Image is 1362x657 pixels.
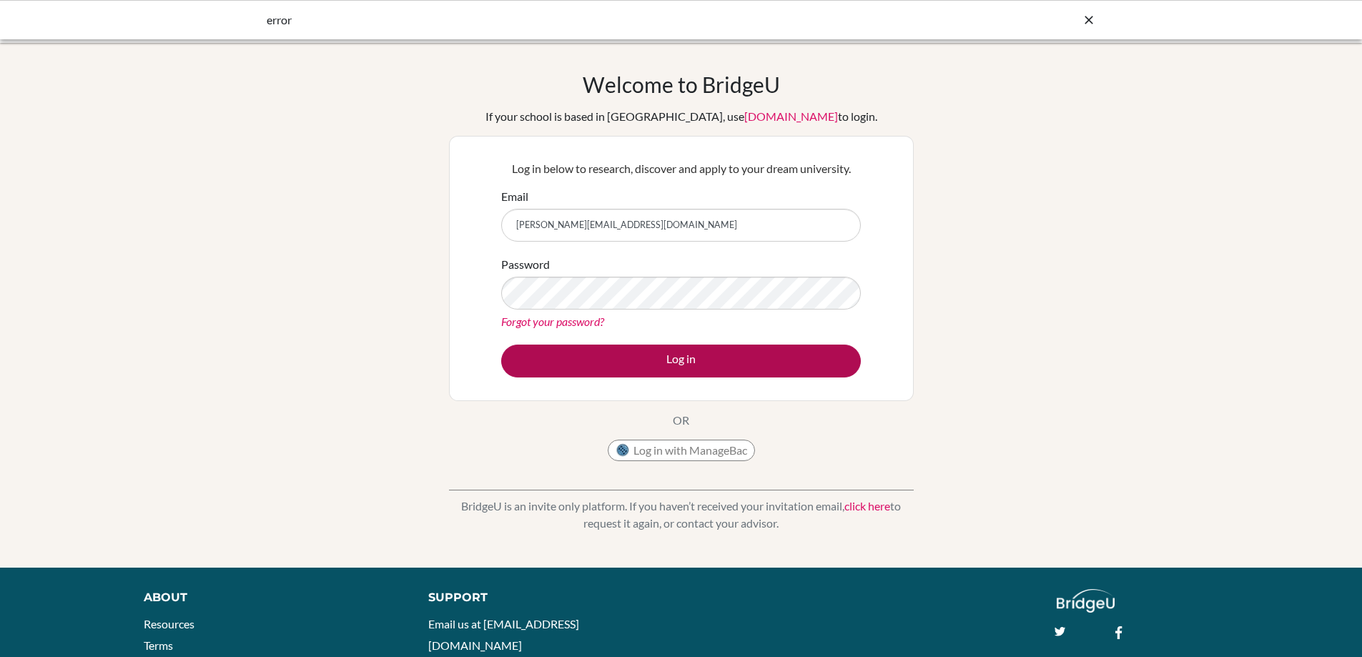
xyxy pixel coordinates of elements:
[744,109,838,123] a: [DOMAIN_NAME]
[428,589,664,606] div: Support
[608,440,755,461] button: Log in with ManageBac
[428,617,579,652] a: Email us at [EMAIL_ADDRESS][DOMAIN_NAME]
[485,108,877,125] div: If your school is based in [GEOGRAPHIC_DATA], use to login.
[144,589,396,606] div: About
[501,256,550,273] label: Password
[144,617,194,631] a: Resources
[144,638,173,652] a: Terms
[501,188,528,205] label: Email
[583,71,780,97] h1: Welcome to BridgeU
[449,498,914,532] p: BridgeU is an invite only platform. If you haven’t received your invitation email, to request it ...
[501,345,861,377] button: Log in
[501,315,604,328] a: Forgot your password?
[1057,589,1115,613] img: logo_white@2x-f4f0deed5e89b7ecb1c2cc34c3e3d731f90f0f143d5ea2071677605dd97b5244.png
[267,11,882,29] div: error
[844,499,890,513] a: click here
[673,412,689,429] p: OR
[501,160,861,177] p: Log in below to research, discover and apply to your dream university.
